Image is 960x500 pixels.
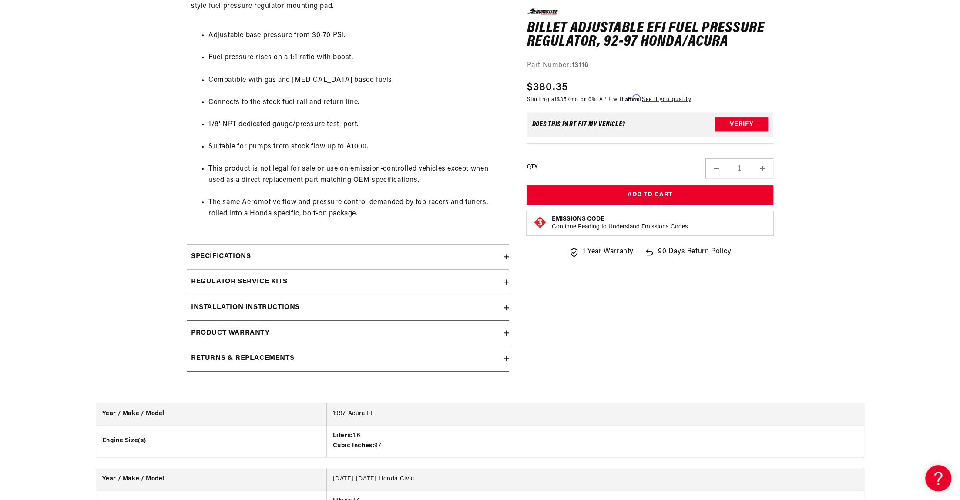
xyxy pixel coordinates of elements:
h2: Product warranty [191,328,270,339]
td: 1997 Acura EL [326,403,864,425]
h2: Returns & replacements [191,353,294,364]
h2: Installation Instructions [191,302,300,313]
th: Year / Make / Model [96,403,326,425]
summary: Regulator Service Kits [187,269,509,295]
h2: Specifications [191,251,251,262]
th: Engine Size(s) [96,425,326,457]
li: Adjustable base pressure from 30-70 PSI. [208,30,505,41]
p: Continue Reading to Understand Emissions Codes [551,224,688,232]
button: Add to Cart [527,186,773,205]
strong: Liters: [333,433,353,439]
button: Emissions CodeContinue Reading to Understand Emissions Codes [551,216,688,232]
td: 1.6 97 [326,425,864,457]
div: Part Number: [527,60,773,71]
strong: 13116 [572,62,589,69]
li: 1/8' NPT dedicated gauge/pressure test port. [208,119,505,131]
button: Verify [715,118,768,132]
a: 90 Days Return Policy [644,247,732,267]
label: QTY [527,164,537,171]
li: Compatible with gas and [MEDICAL_DATA] based fuels. [208,75,505,86]
li: The same Aeromotive flow and pressure control demanded by top racers and tuners, rolled into a Ho... [208,197,505,219]
th: Year / Make / Model [96,468,326,490]
span: 1 Year Warranty [583,247,634,258]
summary: Returns & replacements [187,346,509,371]
span: 90 Days Return Policy [658,247,732,267]
h2: Regulator Service Kits [191,276,287,288]
p: Starting at /mo or 0% APR with . [527,96,691,104]
img: Emissions code [533,216,547,230]
summary: Product warranty [187,321,509,346]
strong: Emissions Code [551,216,604,223]
span: Affirm [625,95,641,102]
div: Does This part fit My vehicle? [532,121,625,128]
summary: Specifications [187,244,509,269]
h1: Billet Adjustable EFI Fuel Pressure Regulator, 92-97 Honda/Acura [527,22,773,49]
li: Fuel pressure rises on a 1:1 ratio with boost. [208,52,505,64]
li: Connects to the stock fuel rail and return line. [208,97,505,108]
strong: Cubic Inches: [333,443,375,449]
li: This product is not legal for sale or use on emission-controlled vehicles except when used as a d... [208,164,505,186]
span: $35 [557,97,567,103]
td: [DATE]-[DATE] Honda Civic [326,468,864,490]
a: 1 Year Warranty [569,247,634,258]
li: Suitable for pumps from stock flow up to A1000. [208,141,505,153]
span: $380.35 [527,80,568,96]
a: See if you qualify - Learn more about Affirm Financing (opens in modal) [642,97,691,103]
summary: Installation Instructions [187,295,509,320]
